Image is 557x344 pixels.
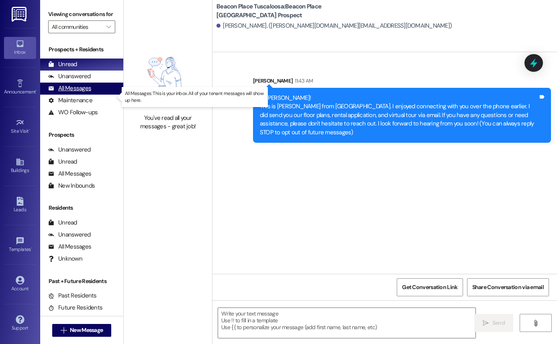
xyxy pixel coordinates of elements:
div: You've read all your messages - great job! [133,114,203,131]
div: Past + Future Residents [40,277,123,285]
a: Leads [4,194,36,216]
span: Send [492,319,505,327]
img: ResiDesk Logo [12,7,28,22]
a: Support [4,313,36,334]
span: • [29,127,30,133]
button: Get Conversation Link [397,278,463,296]
a: Site Visit • [4,116,36,138]
div: Hi [PERSON_NAME]! This is [PERSON_NAME] from [GEOGRAPHIC_DATA]. I enjoyed connecting with you ove... [260,94,538,137]
i:  [106,24,111,30]
a: Buildings [4,155,36,177]
div: Unanswered [48,72,91,81]
div: Unanswered [48,231,91,239]
i:  [483,320,489,326]
i:  [533,320,539,326]
div: Past Residents [48,291,97,300]
span: Share Conversation via email [472,283,544,291]
span: • [36,88,37,93]
span: New Message [70,326,103,334]
input: All communities [52,20,102,33]
div: All Messages [48,243,91,251]
div: Maintenance [48,96,92,105]
label: Viewing conversations for [48,8,115,20]
a: Inbox [4,37,36,59]
div: WO Follow-ups [48,108,98,117]
img: empty-state [133,41,203,110]
div: Unknown [48,255,82,263]
div: Unread [48,158,77,166]
a: Templates • [4,234,36,256]
button: New Message [52,324,112,337]
span: Get Conversation Link [402,283,457,291]
div: New Inbounds [48,182,95,190]
div: Unread [48,60,77,69]
div: Prospects + Residents [40,45,123,54]
i:  [61,327,67,334]
span: • [31,245,32,251]
div: 11:43 AM [293,77,313,85]
div: All Messages [48,170,91,178]
div: Future Residents [48,304,102,312]
button: Send [474,314,513,332]
div: Unanswered [48,146,91,154]
p: All Messages: This is your inbox. All of your tenant messages will show up here. [125,90,265,104]
div: All Messages [48,84,91,93]
a: Account [4,273,36,295]
div: [PERSON_NAME]. ([PERSON_NAME][DOMAIN_NAME][EMAIL_ADDRESS][DOMAIN_NAME]) [216,22,452,30]
div: Prospects [40,131,123,139]
b: Beacon Place Tuscaloosa: Beacon Place [GEOGRAPHIC_DATA] Prospect [216,2,377,20]
button: Share Conversation via email [467,278,549,296]
div: [PERSON_NAME] [253,77,551,88]
div: Unread [48,219,77,227]
div: Residents [40,204,123,212]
